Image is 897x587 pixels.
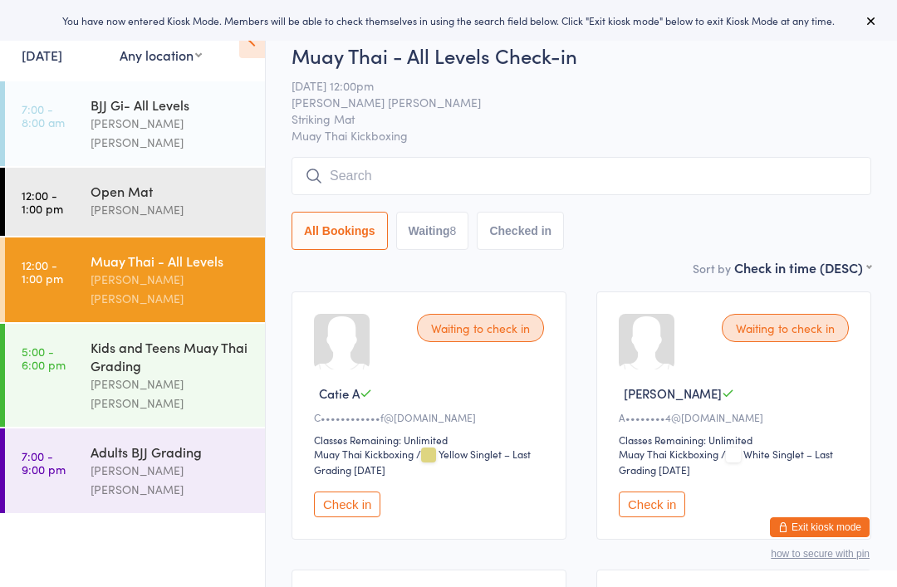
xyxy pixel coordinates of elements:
[91,182,251,200] div: Open Mat
[314,410,549,424] div: C••••••••••••f@[DOMAIN_NAME]
[91,252,251,270] div: Muay Thai - All Levels
[5,81,265,166] a: 7:00 -8:00 amBJJ Gi- All Levels[PERSON_NAME] [PERSON_NAME]
[91,443,251,461] div: Adults BJJ Grading
[693,260,731,276] label: Sort by
[22,46,62,64] a: [DATE]
[5,168,265,236] a: 12:00 -1:00 pmOpen Mat[PERSON_NAME]
[450,224,457,237] div: 8
[319,384,360,402] span: Catie A
[314,433,549,447] div: Classes Remaining: Unlimited
[417,314,544,342] div: Waiting to check in
[292,212,388,250] button: All Bookings
[91,114,251,152] div: [PERSON_NAME] [PERSON_NAME]
[619,410,854,424] div: A••••••••4@[DOMAIN_NAME]
[5,428,265,513] a: 7:00 -9:00 pmAdults BJJ Grading[PERSON_NAME] [PERSON_NAME]
[292,110,846,127] span: Striking Mat
[91,270,251,308] div: [PERSON_NAME] [PERSON_NAME]
[624,384,722,402] span: [PERSON_NAME]
[314,492,380,517] button: Check in
[292,157,871,195] input: Search
[314,447,414,461] div: Muay Thai Kickboxing
[22,345,66,371] time: 5:00 - 6:00 pm
[91,374,251,413] div: [PERSON_NAME] [PERSON_NAME]
[619,447,718,461] div: Muay Thai Kickboxing
[22,102,65,129] time: 7:00 - 8:00 am
[477,212,564,250] button: Checked in
[91,95,251,114] div: BJJ Gi- All Levels
[619,433,854,447] div: Classes Remaining: Unlimited
[292,77,846,94] span: [DATE] 12:00pm
[22,258,63,285] time: 12:00 - 1:00 pm
[22,449,66,476] time: 7:00 - 9:00 pm
[396,212,469,250] button: Waiting8
[91,200,251,219] div: [PERSON_NAME]
[770,517,870,537] button: Exit kiosk mode
[91,338,251,374] div: Kids and Teens Muay Thai Grading
[292,42,871,69] h2: Muay Thai - All Levels Check-in
[771,548,870,560] button: how to secure with pin
[619,492,685,517] button: Check in
[734,258,871,276] div: Check in time (DESC)
[722,314,849,342] div: Waiting to check in
[292,127,871,144] span: Muay Thai Kickboxing
[5,237,265,322] a: 12:00 -1:00 pmMuay Thai - All Levels[PERSON_NAME] [PERSON_NAME]
[27,13,870,27] div: You have now entered Kiosk Mode. Members will be able to check themselves in using the search fie...
[22,188,63,215] time: 12:00 - 1:00 pm
[5,324,265,427] a: 5:00 -6:00 pmKids and Teens Muay Thai Grading[PERSON_NAME] [PERSON_NAME]
[91,461,251,499] div: [PERSON_NAME] [PERSON_NAME]
[292,94,846,110] span: [PERSON_NAME] [PERSON_NAME]
[120,46,202,64] div: Any location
